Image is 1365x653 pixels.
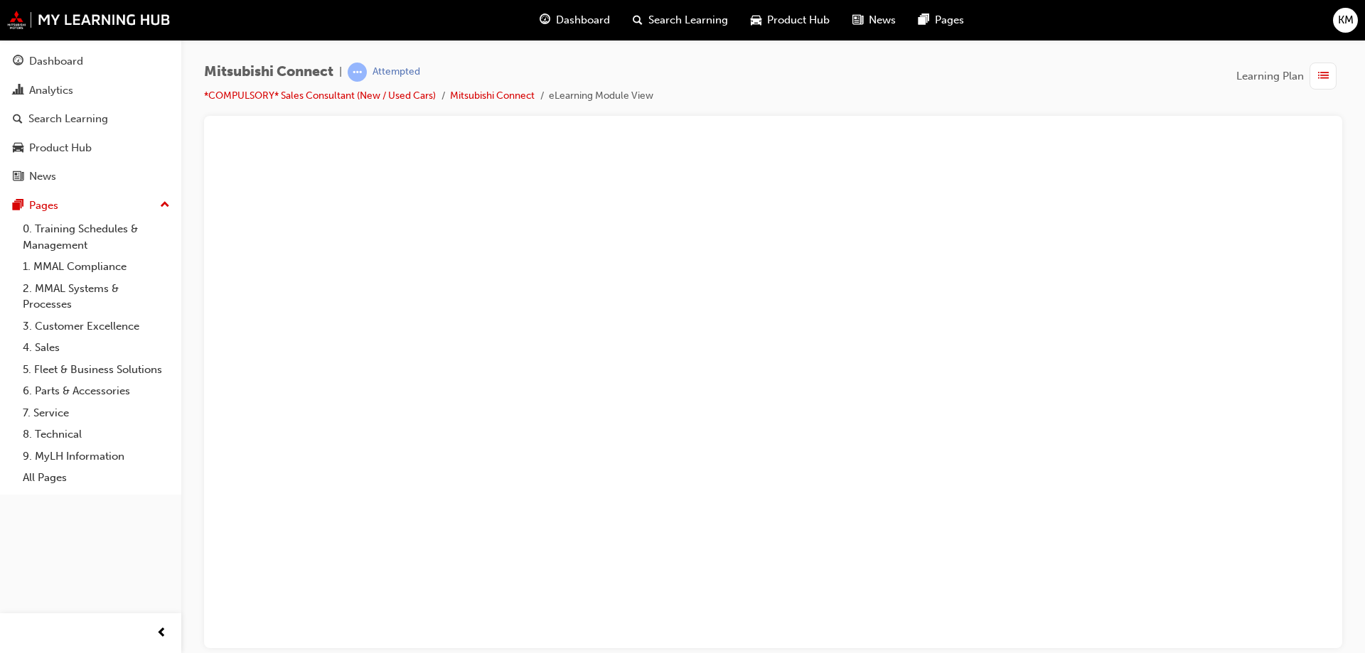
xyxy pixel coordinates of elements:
span: search-icon [13,113,23,126]
span: search-icon [633,11,643,29]
a: 2. MMAL Systems & Processes [17,278,176,315]
span: Search Learning [648,12,728,28]
span: chart-icon [13,85,23,97]
div: News [29,168,56,185]
a: All Pages [17,467,176,489]
a: Analytics [6,77,176,104]
li: eLearning Module View [549,88,653,104]
span: Pages [935,12,964,28]
span: Dashboard [556,12,610,28]
span: News [869,12,896,28]
span: Learning Plan [1236,68,1304,85]
span: car-icon [751,11,761,29]
a: Product Hub [6,135,176,161]
div: Dashboard [29,53,83,70]
span: Mitsubishi Connect [204,64,333,80]
button: Learning Plan [1236,63,1342,90]
span: up-icon [160,196,170,215]
button: Pages [6,193,176,219]
a: search-iconSearch Learning [621,6,739,35]
span: pages-icon [919,11,929,29]
a: news-iconNews [841,6,907,35]
div: Attempted [373,65,420,79]
div: Pages [29,198,58,214]
a: 5. Fleet & Business Solutions [17,359,176,381]
span: KM [1338,12,1354,28]
img: mmal [7,11,171,29]
a: Search Learning [6,106,176,132]
span: news-icon [13,171,23,183]
a: pages-iconPages [907,6,975,35]
a: Dashboard [6,48,176,75]
a: 7. Service [17,402,176,424]
div: Product Hub [29,140,92,156]
button: DashboardAnalyticsSearch LearningProduct HubNews [6,45,176,193]
a: 9. MyLH Information [17,446,176,468]
button: KM [1333,8,1358,33]
span: Product Hub [767,12,830,28]
a: 4. Sales [17,337,176,359]
div: Analytics [29,82,73,99]
span: guage-icon [540,11,550,29]
span: pages-icon [13,200,23,212]
a: *COMPULSORY* Sales Consultant (New / Used Cars) [204,90,436,102]
a: car-iconProduct Hub [739,6,841,35]
div: Search Learning [28,111,108,127]
span: news-icon [852,11,863,29]
span: prev-icon [156,625,167,642]
a: Mitsubishi Connect [450,90,535,102]
a: 6. Parts & Accessories [17,380,176,402]
span: learningRecordVerb_ATTEMPT-icon [348,63,367,82]
a: 3. Customer Excellence [17,315,176,338]
a: 0. Training Schedules & Management [17,218,176,256]
span: | [339,64,342,80]
a: 8. Technical [17,423,176,446]
span: car-icon [13,142,23,155]
span: guage-icon [13,55,23,68]
a: 1. MMAL Compliance [17,256,176,278]
span: list-icon [1318,68,1329,85]
a: guage-iconDashboard [528,6,621,35]
a: News [6,163,176,190]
